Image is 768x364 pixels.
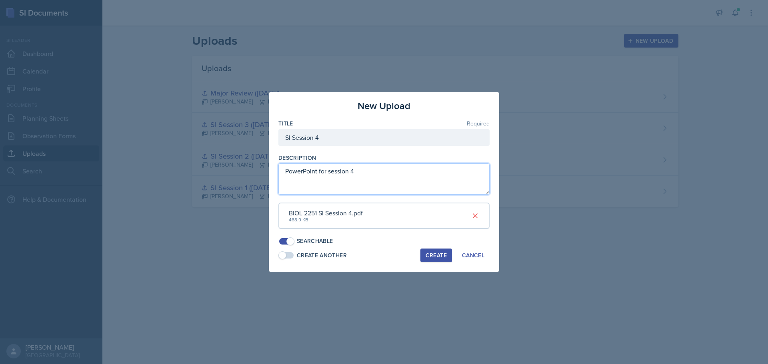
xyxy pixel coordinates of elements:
[278,154,316,162] label: Description
[289,208,363,218] div: BIOL 2251 SI Session 4.pdf
[297,237,333,245] div: Searchable
[420,249,452,262] button: Create
[457,249,490,262] button: Cancel
[467,121,490,126] span: Required
[278,119,293,127] label: Title
[289,216,363,223] div: 468.9 KB
[426,252,447,259] div: Create
[278,129,490,146] input: Enter title
[462,252,484,259] div: Cancel
[297,251,347,260] div: Create Another
[358,99,410,113] h3: New Upload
